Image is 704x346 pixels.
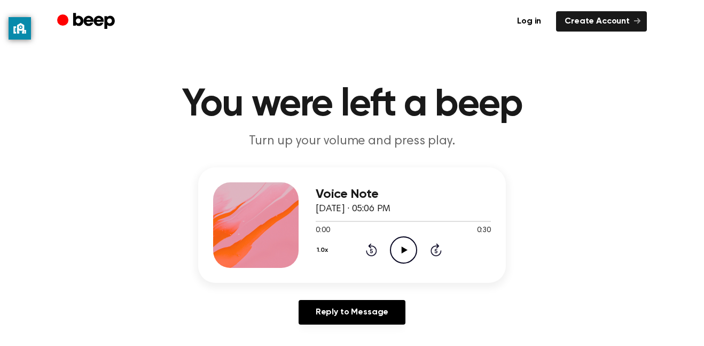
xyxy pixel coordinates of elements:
[556,11,647,32] a: Create Account
[147,133,557,150] p: Turn up your volume and press play.
[9,17,31,40] button: privacy banner
[316,187,491,202] h3: Voice Note
[299,300,405,325] a: Reply to Message
[477,225,491,236] span: 0:30
[57,11,118,32] a: Beep
[316,225,330,236] span: 0:00
[316,241,332,259] button: 1.0x
[509,11,550,32] a: Log in
[79,86,625,124] h1: You were left a beep
[316,204,390,214] span: [DATE] · 05:06 PM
